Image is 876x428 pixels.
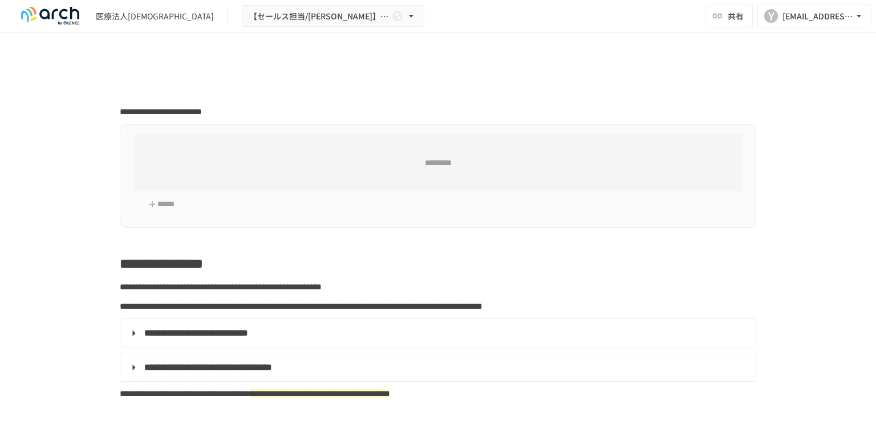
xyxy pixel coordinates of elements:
div: Y [764,9,778,23]
img: logo-default@2x-9cf2c760.svg [14,7,87,25]
button: 共有 [705,5,753,27]
button: Y[EMAIL_ADDRESS][DOMAIN_NAME] [757,5,871,27]
span: 共有 [728,10,744,22]
button: 【セールス担当/[PERSON_NAME]】医療法人仁風会様_初期設定サポート [242,5,424,27]
div: [EMAIL_ADDRESS][DOMAIN_NAME] [782,9,853,23]
div: 医療法人[DEMOGRAPHIC_DATA] [96,10,214,22]
span: 【セールス担当/[PERSON_NAME]】医療法人仁風会様_初期設定サポート [249,9,390,23]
